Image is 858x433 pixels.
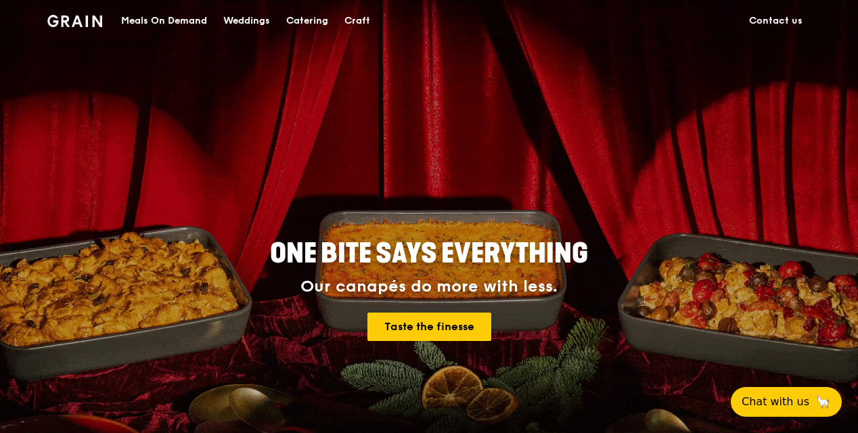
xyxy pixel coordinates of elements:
a: Weddings [215,1,278,41]
a: Craft [336,1,378,41]
a: Taste the finesse [367,313,491,341]
a: Contact us [741,1,811,41]
div: Craft [344,1,370,41]
div: Catering [286,1,328,41]
a: Catering [278,1,336,41]
div: Meals On Demand [121,1,207,41]
button: Chat with us🦙 [731,387,842,417]
img: Grain [47,15,102,27]
div: Weddings [223,1,270,41]
span: 🦙 [815,394,831,410]
span: Chat with us [742,394,809,410]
